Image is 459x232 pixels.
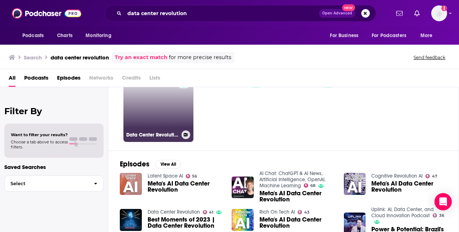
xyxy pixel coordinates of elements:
[169,53,231,62] span: for more precise results
[319,9,355,18] button: Open AdvancedNew
[24,54,42,61] h3: Search
[120,209,142,231] img: Best Moments of 2023 | Data Center Revolution
[122,72,141,87] span: Credits
[203,210,214,214] a: 41
[298,210,310,214] a: 43
[259,170,325,189] a: AI Chat: ChatGPT & AI News, Artificial Intelligence, OpenAI, Machine Learning
[322,12,352,15] span: Open Advanced
[155,160,181,169] button: View All
[80,29,121,43] button: open menu
[11,139,68,150] span: Choose a tab above to access filters.
[86,31,111,41] span: Monitoring
[304,183,315,188] a: 68
[115,53,167,62] a: Try an exact match
[186,174,197,178] a: 56
[367,29,417,43] button: open menu
[22,31,44,41] span: Podcasts
[420,31,433,41] span: More
[432,175,437,178] span: 47
[89,72,113,87] span: Networks
[259,217,335,229] a: Meta's AI Data Center Revolution
[425,174,437,178] a: 47
[196,72,266,142] a: 33
[209,211,213,214] span: 41
[120,160,181,169] a: EpisodesView All
[24,72,48,87] a: Podcasts
[431,5,447,21] button: Show profile menu
[105,5,376,22] div: Search podcasts, credits, & more...
[434,193,452,210] div: Open Intercom Messenger
[192,175,197,178] span: 56
[310,184,315,187] span: 68
[148,217,223,229] a: Best Moments of 2023 | Data Center Revolution
[4,175,104,192] button: Select
[439,214,444,217] span: 36
[431,5,447,21] img: User Profile
[17,29,53,43] button: open menu
[148,209,200,215] a: Data Center Revolution
[4,106,104,116] h2: Filter By
[330,31,358,41] span: For Business
[371,173,423,179] a: Cognitive Revolution AI
[123,72,193,142] a: 41Data Center Revolution
[259,190,335,202] a: Meta's AI Data Center Revolution
[415,29,442,43] button: open menu
[371,180,447,193] a: Meta's AI Data Center Revolution
[232,209,254,231] img: Meta's AI Data Center Revolution
[232,177,254,198] img: Meta's AI Data Center Revolution
[57,72,80,87] a: Episodes
[126,132,179,138] h3: Data Center Revolution
[4,164,104,170] p: Saved Searches
[52,29,77,43] a: Charts
[304,211,310,214] span: 43
[11,132,68,137] span: Want to filter your results?
[120,173,142,195] img: Meta's AI Data Center Revolution
[5,181,88,186] span: Select
[51,54,109,61] h3: data center revolution
[344,173,366,195] img: Meta's AI Data Center Revolution
[372,31,406,41] span: For Podcasters
[269,72,339,142] a: 34
[411,54,447,61] button: Send feedback
[371,206,434,219] a: Uplink: AI, Data Center, and Cloud Innovation Podcast
[441,5,447,11] svg: Add a profile image
[148,180,223,193] a: Meta's AI Data Center Revolution
[325,29,367,43] button: open menu
[342,4,355,11] span: New
[9,72,16,87] a: All
[120,160,149,169] h2: Episodes
[149,72,160,87] span: Lists
[57,31,73,41] span: Charts
[431,5,447,21] span: Logged in as Shift_2
[12,6,81,20] img: Podchaser - Follow, Share and Rate Podcasts
[259,209,295,215] a: Rich On Tech AI
[433,213,444,218] a: 36
[148,173,183,179] a: Latent Space AI
[393,7,406,19] a: Show notifications dropdown
[124,8,319,19] input: Search podcasts, credits, & more...
[411,7,423,19] a: Show notifications dropdown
